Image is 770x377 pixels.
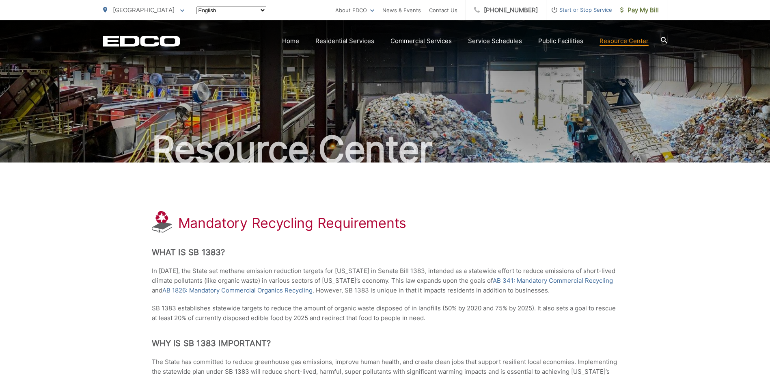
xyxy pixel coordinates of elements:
a: News & Events [382,5,421,15]
h2: Why is SB 1383 Important? [152,338,619,348]
a: Service Schedules [468,36,522,46]
a: Home [282,36,299,46]
span: Pay My Bill [620,5,659,15]
a: About EDCO [335,5,374,15]
a: Resource Center [600,36,649,46]
span: [GEOGRAPHIC_DATA] [113,6,175,14]
a: Residential Services [315,36,374,46]
a: AB 341: Mandatory Commercial Recycling [493,276,613,286]
select: Select a language [196,6,266,14]
a: EDCD logo. Return to the homepage. [103,35,180,47]
p: SB 1383 establishes statewide targets to reduce the amount of organic waste disposed of in landfi... [152,303,619,323]
h1: Mandatory Recycling Requirements [178,215,406,231]
a: AB 1826: Mandatory Commercial Organics Recycling [162,286,313,295]
a: Public Facilities [538,36,583,46]
h2: Resource Center [103,129,667,170]
p: In [DATE], the State set methane emission reduction targets for [US_STATE] in Senate Bill 1383, i... [152,266,619,295]
a: Commercial Services [390,36,452,46]
a: Contact Us [429,5,457,15]
h2: What is SB 1383? [152,247,619,257]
